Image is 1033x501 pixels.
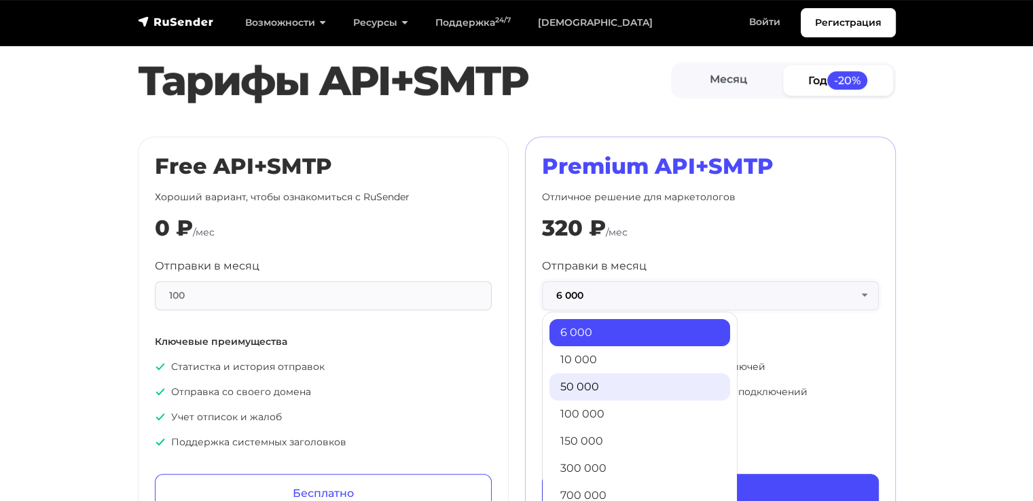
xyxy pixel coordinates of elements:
p: Поддержка системных заголовков [155,435,492,449]
p: Отправка со своего домена [155,385,492,399]
img: icon-ok.svg [155,386,166,397]
span: -20% [827,71,868,90]
p: Ключевые преимущества [155,335,492,349]
button: 6 000 [542,281,879,310]
a: Ресурсы [340,9,422,37]
a: 150 000 [549,428,730,455]
p: Хороший вариант, чтобы ознакомиться с RuSender [155,190,492,204]
span: /мес [606,226,628,238]
p: Учет отписок и жалоб [155,410,492,424]
p: Статистка и история отправок [155,360,492,374]
a: 10 000 [549,346,730,373]
img: icon-ok.svg [155,411,166,422]
a: Поддержка24/7 [422,9,524,37]
a: Войти [736,8,794,36]
img: RuSender [138,15,214,29]
span: /мес [193,226,215,238]
h2: Тарифы API+SMTP [138,56,671,105]
a: 6 000 [549,319,730,346]
div: 0 ₽ [155,215,193,241]
p: Отличное решение для маркетологов [542,190,879,204]
a: Возможности [232,9,340,37]
sup: 24/7 [495,16,511,24]
a: [DEMOGRAPHIC_DATA] [524,9,666,37]
img: icon-ok.svg [155,437,166,447]
a: 100 000 [549,401,730,428]
a: Месяц [674,65,784,96]
label: Отправки в месяц [155,258,259,274]
a: Год [783,65,893,96]
img: icon-ok.svg [155,361,166,372]
div: 320 ₽ [542,215,606,241]
a: 300 000 [549,455,730,482]
a: Регистрация [801,8,896,37]
h2: Premium API+SMTP [542,153,879,179]
label: Отправки в месяц [542,258,647,274]
a: 50 000 [549,373,730,401]
h2: Free API+SMTP [155,153,492,179]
